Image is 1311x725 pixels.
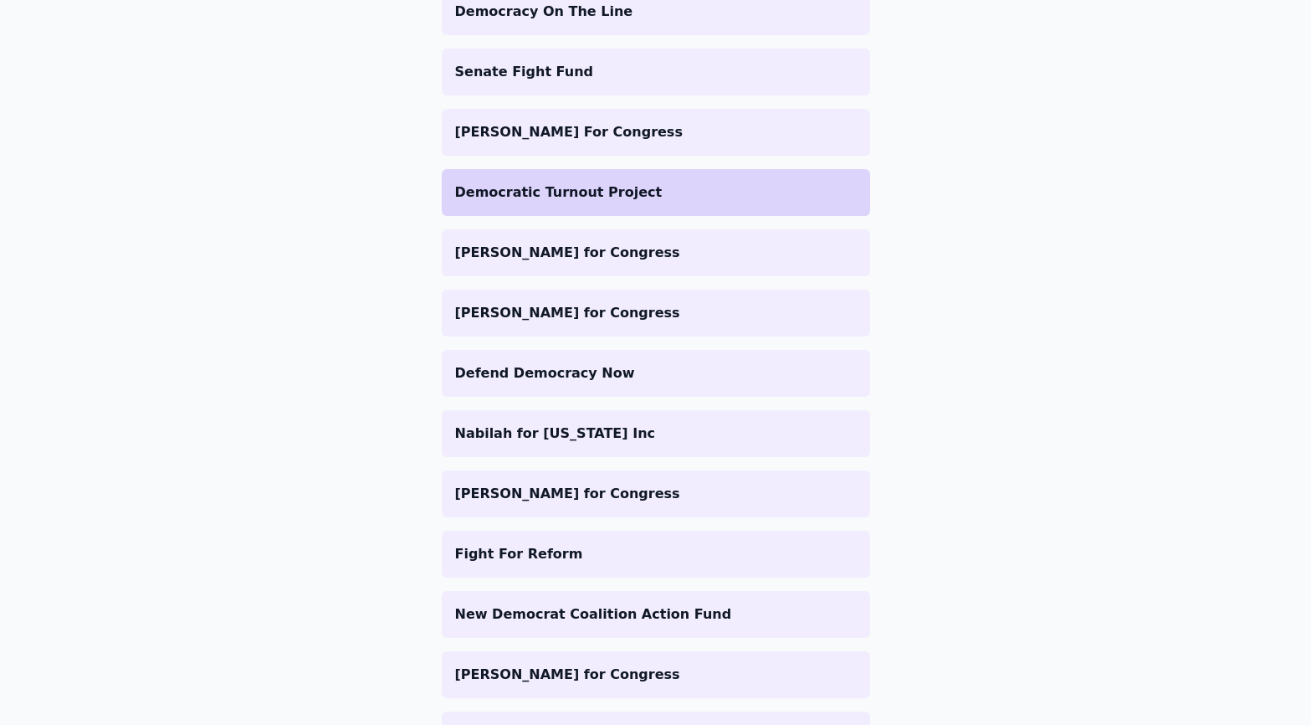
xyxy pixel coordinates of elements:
a: [PERSON_NAME] for Congress [442,290,870,337]
a: [PERSON_NAME] For Congress [442,109,870,156]
p: [PERSON_NAME] for Congress [455,484,857,504]
p: Democratic Turnout Project [455,183,857,203]
a: [PERSON_NAME] for Congress [442,651,870,698]
a: New Democrat Coalition Action Fund [442,591,870,638]
a: Nabilah for [US_STATE] Inc [442,410,870,457]
p: Defend Democracy Now [455,363,857,383]
a: [PERSON_NAME] for Congress [442,229,870,276]
p: [PERSON_NAME] For Congress [455,122,857,142]
p: [PERSON_NAME] for Congress [455,303,857,323]
p: Fight For Reform [455,544,857,564]
p: New Democrat Coalition Action Fund [455,604,857,625]
p: [PERSON_NAME] for Congress [455,665,857,685]
p: Nabilah for [US_STATE] Inc [455,424,857,444]
p: [PERSON_NAME] for Congress [455,243,857,263]
a: Democratic Turnout Project [442,169,870,216]
p: Senate Fight Fund [455,62,857,82]
a: Defend Democracy Now [442,350,870,397]
a: [PERSON_NAME] for Congress [442,470,870,517]
p: Democracy On The Line [455,2,857,22]
a: Fight For Reform [442,531,870,578]
a: Senate Fight Fund [442,49,870,95]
